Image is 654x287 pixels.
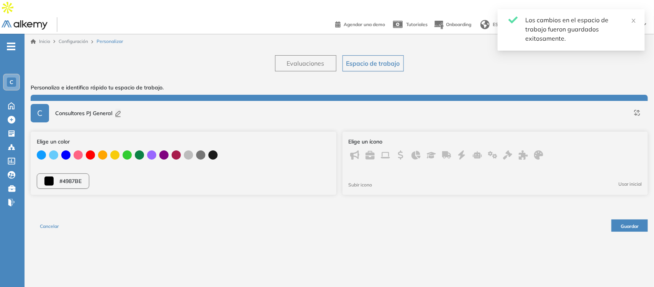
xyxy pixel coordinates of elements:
span: ES [493,21,498,28]
button: Cancelar [31,219,68,232]
span: #4987BE [60,177,82,185]
span: C [10,79,13,85]
span: Configuración [59,38,88,44]
button: Onboarding [434,16,471,33]
button: Guardar [611,219,648,232]
a: Tutoriales [391,15,428,35]
div: Los cambios en el espacio de trabajo fueron guardados exitosamente. [525,15,636,43]
a: Inicio [31,38,50,45]
span: Subir icono [349,182,372,188]
span: Espacio de trabajo [346,59,400,68]
span: Guardar [621,223,639,229]
a: Agendar una demo [335,19,385,28]
span: Consultores PJ General [55,109,112,117]
span: Usar inicial [618,181,642,188]
button: Espacio de trabajo [343,55,404,71]
span: Personalizar [97,38,123,45]
span: Personaliza e identifica rápido tu espacio de trabajo. [31,84,648,92]
span: Cancelar [40,223,59,229]
span: Elige un ícono [349,138,642,146]
span: Tutoriales [406,21,428,27]
span: Agendar una demo [344,21,385,27]
iframe: Chat Widget [616,250,654,287]
div: C [31,104,49,122]
img: Logo [2,20,48,30]
img: world [480,20,490,29]
i: - [7,46,15,47]
button: Evaluaciones [275,55,336,71]
span: close [631,18,636,23]
span: Evaluaciones [287,59,325,68]
span: Onboarding [446,21,471,27]
span: Elige un color [37,138,330,146]
div: Widget de chat [616,250,654,287]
